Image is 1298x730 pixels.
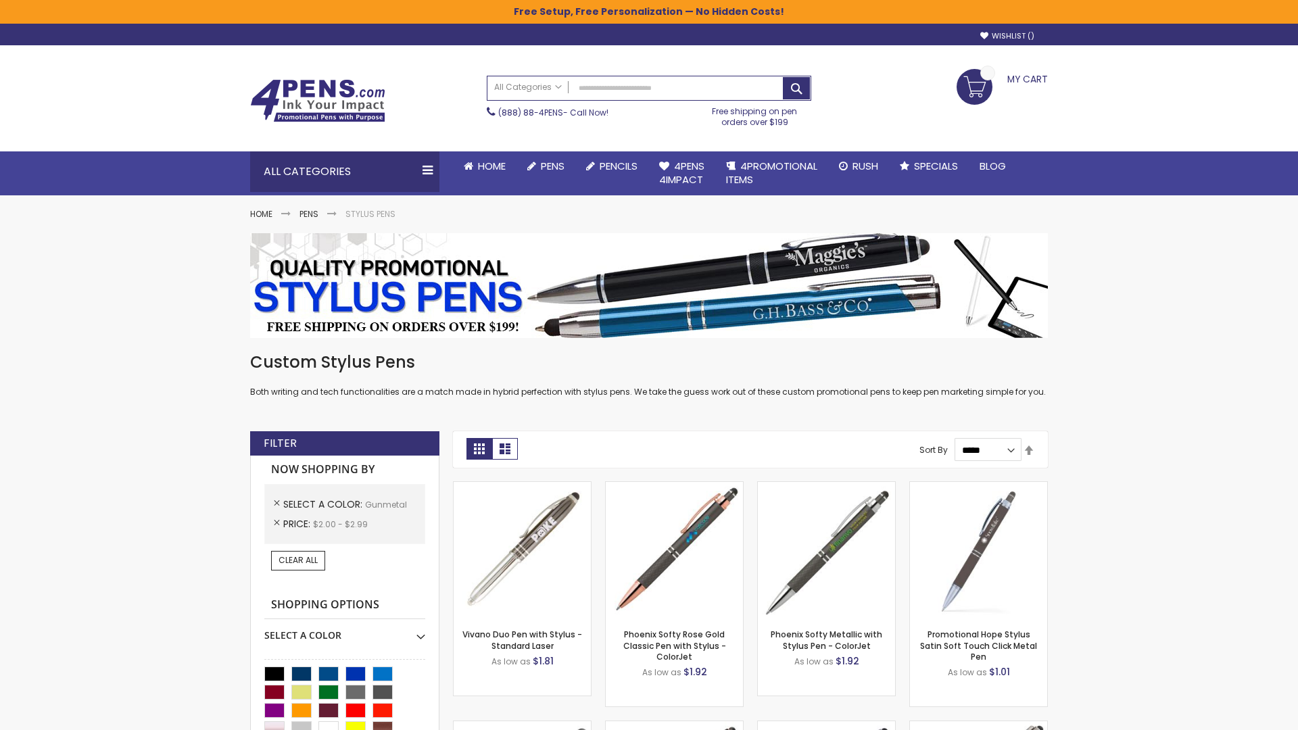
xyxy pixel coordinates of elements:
[264,436,297,451] strong: Filter
[250,351,1048,398] div: Both writing and tech functionalities are a match made in hybrid perfection with stylus pens. We ...
[283,497,365,511] span: Select A Color
[758,482,895,619] img: Phoenix Softy Metallic with Stylus Pen - ColorJet-Gunmetal
[453,151,516,181] a: Home
[516,151,575,181] a: Pens
[698,101,812,128] div: Free shipping on pen orders over $199
[487,76,569,99] a: All Categories
[919,444,948,456] label: Sort By
[836,654,859,668] span: $1.92
[910,481,1047,493] a: Promotional Hope Stylus Satin Soft Touch Click Metal Pen-Gunmetal
[758,481,895,493] a: Phoenix Softy Metallic with Stylus Pen - ColorJet-Gunmetal
[264,619,425,642] div: Select A Color
[498,107,563,118] a: (888) 88-4PENS
[250,351,1048,373] h1: Custom Stylus Pens
[642,666,681,678] span: As low as
[533,654,554,668] span: $1.81
[648,151,715,195] a: 4Pens4impact
[283,517,313,531] span: Price
[462,629,582,651] a: Vivano Duo Pen with Stylus - Standard Laser
[600,159,638,173] span: Pencils
[989,665,1010,679] span: $1.01
[980,31,1034,41] a: Wishlist
[313,518,368,530] span: $2.00 - $2.99
[659,159,704,187] span: 4Pens 4impact
[914,159,958,173] span: Specials
[264,456,425,484] strong: Now Shopping by
[606,482,743,619] img: Phoenix Softy Rose Gold Classic Pen with Stylus - ColorJet-Gunmetal
[491,656,531,667] span: As low as
[494,82,562,93] span: All Categories
[345,208,395,220] strong: Stylus Pens
[852,159,878,173] span: Rush
[250,208,272,220] a: Home
[910,482,1047,619] img: Promotional Hope Stylus Satin Soft Touch Click Metal Pen-Gunmetal
[948,666,987,678] span: As low as
[264,591,425,620] strong: Shopping Options
[726,159,817,187] span: 4PROMOTIONAL ITEMS
[299,208,318,220] a: Pens
[541,159,564,173] span: Pens
[794,656,834,667] span: As low as
[683,665,707,679] span: $1.92
[980,159,1006,173] span: Blog
[828,151,889,181] a: Rush
[454,482,591,619] img: Vivano Duo Pen with Stylus - Standard Laser-Gunmetal
[466,438,492,460] strong: Grid
[454,481,591,493] a: Vivano Duo Pen with Stylus - Standard Laser-Gunmetal
[771,629,882,651] a: Phoenix Softy Metallic with Stylus Pen - ColorJet
[606,481,743,493] a: Phoenix Softy Rose Gold Classic Pen with Stylus - ColorJet-Gunmetal
[250,151,439,192] div: All Categories
[920,629,1037,662] a: Promotional Hope Stylus Satin Soft Touch Click Metal Pen
[478,159,506,173] span: Home
[715,151,828,195] a: 4PROMOTIONALITEMS
[969,151,1017,181] a: Blog
[250,233,1048,338] img: Stylus Pens
[271,551,325,570] a: Clear All
[365,499,407,510] span: Gunmetal
[498,107,608,118] span: - Call Now!
[623,629,726,662] a: Phoenix Softy Rose Gold Classic Pen with Stylus - ColorJet
[279,554,318,566] span: Clear All
[575,151,648,181] a: Pencils
[250,79,385,122] img: 4Pens Custom Pens and Promotional Products
[889,151,969,181] a: Specials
